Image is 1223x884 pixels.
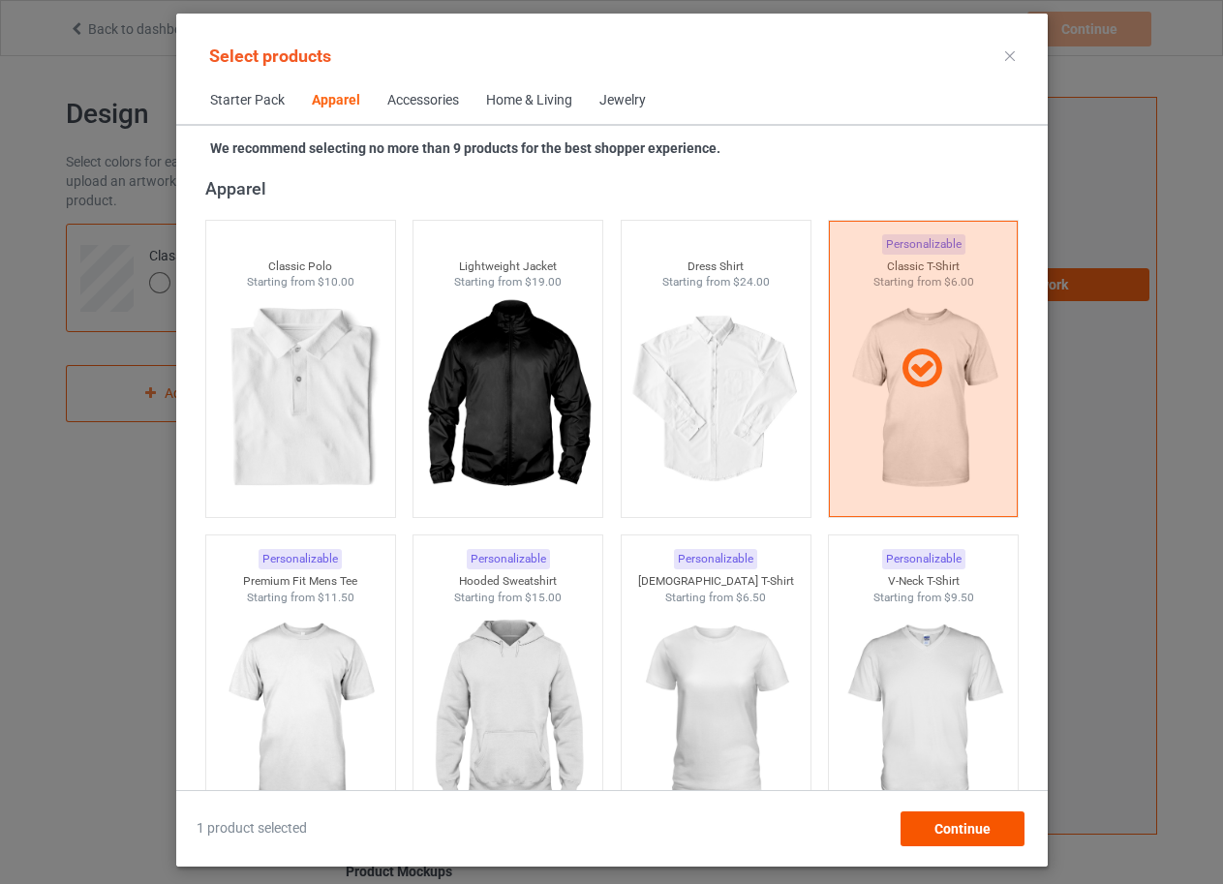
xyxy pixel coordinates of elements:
div: Personalizable [466,549,549,569]
div: Starting from [621,590,810,606]
span: Continue [933,821,990,837]
div: Apparel [312,91,360,110]
img: regular.jpg [837,605,1010,822]
span: Starter Pack [197,77,298,124]
div: Starting from [829,590,1018,606]
div: Dress Shirt [621,259,810,275]
div: Starting from [205,274,394,290]
span: $10.00 [317,275,353,289]
span: 1 product selected [197,819,307,838]
div: Personalizable [881,549,964,569]
img: regular.jpg [421,290,595,507]
div: Hooded Sweatshirt [413,573,602,590]
div: Jewelry [599,91,646,110]
span: Select products [209,46,331,66]
div: Premium Fit Mens Tee [205,573,394,590]
div: Starting from [413,590,602,606]
span: $9.50 [943,591,973,604]
div: V-Neck T-Shirt [829,573,1018,590]
img: regular.jpg [628,605,802,822]
img: regular.jpg [421,605,595,822]
div: Accessories [387,91,459,110]
img: regular.jpg [628,290,802,507]
img: regular.jpg [213,605,386,822]
span: $19.00 [525,275,562,289]
div: Lightweight Jacket [413,259,602,275]
span: $24.00 [732,275,769,289]
div: [DEMOGRAPHIC_DATA] T-Shirt [621,573,810,590]
div: Personalizable [674,549,757,569]
div: Starting from [413,274,602,290]
div: Continue [900,811,1024,846]
div: Apparel [204,177,1026,199]
div: Home & Living [486,91,572,110]
div: Starting from [205,590,394,606]
div: Classic Polo [205,259,394,275]
span: $11.50 [317,591,353,604]
div: Personalizable [259,549,342,569]
strong: We recommend selecting no more than 9 products for the best shopper experience. [210,140,720,156]
div: Starting from [621,274,810,290]
img: regular.jpg [213,290,386,507]
span: $6.50 [736,591,766,604]
span: $15.00 [525,591,562,604]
